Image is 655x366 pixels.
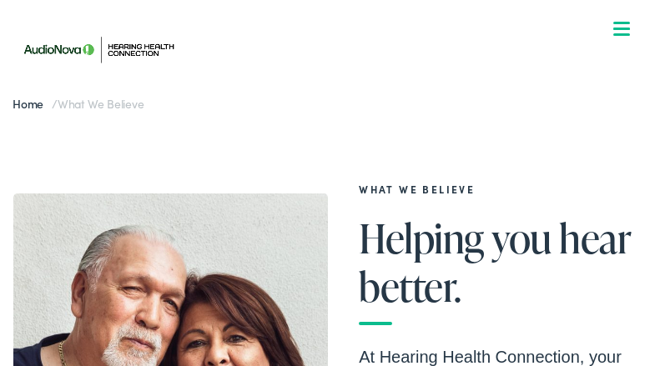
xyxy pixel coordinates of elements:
[491,216,552,260] span: you
[13,95,52,112] a: Home
[359,216,484,260] span: Helping
[559,216,631,260] span: hear
[359,183,642,195] h2: What We Believe
[13,95,144,112] span: /
[359,264,461,308] span: better.
[26,67,642,118] a: What We Offer
[58,95,144,112] span: What We Believe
